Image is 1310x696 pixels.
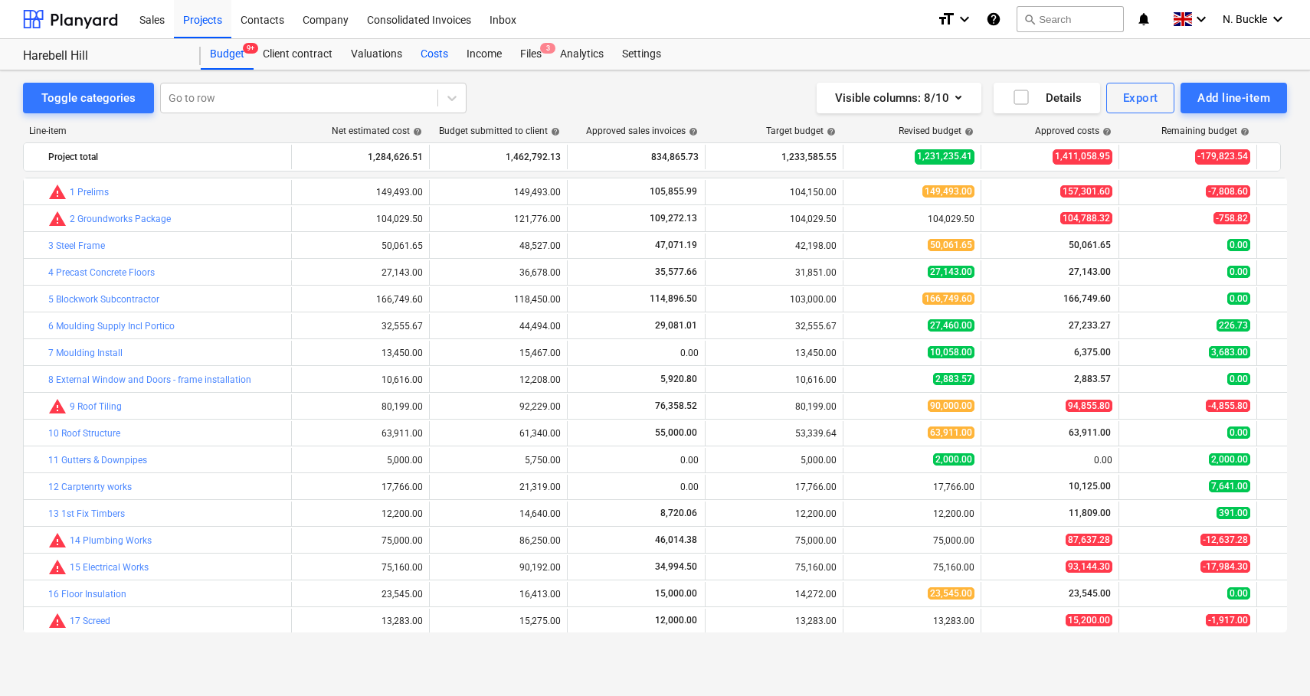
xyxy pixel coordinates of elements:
span: 90,000.00 [928,400,974,412]
div: 14,640.00 [436,508,561,519]
span: N. Buckle [1223,13,1267,25]
a: 9 Roof Tiling [70,401,122,412]
a: 11 Gutters & Downpipes [48,455,147,466]
div: Add line-item [1197,88,1270,108]
span: -7,808.60 [1206,185,1250,198]
span: 2,883.57 [933,373,974,385]
div: Export [1123,88,1158,108]
div: 15,275.00 [436,616,561,626]
div: 104,029.50 [850,214,974,224]
span: 50,061.65 [1067,240,1112,250]
div: 149,493.00 [436,187,561,198]
span: 0.00 [1227,373,1250,385]
span: 15,000.00 [653,588,699,599]
div: 12,208.00 [436,374,561,385]
span: 2,000.00 [933,453,974,466]
div: 92,229.00 [436,401,561,412]
a: 13 1st Fix Timbers [48,508,125,519]
a: Analytics [551,39,613,70]
div: 75,000.00 [850,535,974,546]
span: help [410,127,422,136]
div: 10,616.00 [712,374,837,385]
div: 75,000.00 [712,535,837,546]
span: 23,545.00 [928,587,974,600]
div: 31,851.00 [712,267,837,278]
span: 0.00 [1227,239,1250,251]
span: 23,545.00 [1067,588,1112,599]
div: 15,467.00 [436,348,561,358]
span: help [824,127,836,136]
span: 27,143.00 [1067,266,1112,277]
div: 104,029.50 [298,214,423,224]
div: 104,150.00 [712,187,837,198]
div: 36,678.00 [436,267,561,278]
span: 11,809.00 [1067,508,1112,518]
a: 8 External Window and Doors - frame installation [48,374,251,385]
div: 0.00 [574,482,699,492]
span: 6,375.00 [1073,347,1112,358]
span: 87,637.28 [1066,534,1112,546]
div: 0.00 [574,348,699,358]
div: 75,000.00 [298,535,423,546]
span: -179,823.54 [1195,149,1250,164]
span: 0.00 [1227,426,1250,439]
div: Details [1012,88,1082,108]
span: Committed costs exceed revised budget [48,558,67,577]
i: Knowledge base [986,10,1001,28]
div: Settings [613,39,670,70]
div: 0.00 [574,455,699,466]
span: 34,994.50 [653,561,699,572]
div: Client contract [254,39,342,70]
span: 35,577.66 [653,266,699,277]
div: Toggle categories [41,88,136,108]
div: 834,865.73 [574,145,699,169]
div: 5,000.00 [298,455,423,466]
div: 121,776.00 [436,214,561,224]
span: 3,683.00 [1209,346,1250,358]
a: 17 Screed [70,616,110,626]
div: 13,283.00 [850,616,974,626]
div: Valuations [342,39,411,70]
div: 14,272.00 [712,589,837,600]
div: 13,450.00 [298,348,423,358]
span: help [1237,127,1249,136]
span: Committed costs exceed revised budget [48,612,67,630]
div: Revised budget [899,126,974,136]
div: 1,462,792.13 [436,145,561,169]
div: 23,545.00 [298,589,423,600]
span: 93,144.30 [1066,560,1112,573]
a: 16 Floor Insulation [48,589,126,600]
div: 90,192.00 [436,562,561,573]
span: 27,460.00 [928,319,974,332]
span: 0.00 [1227,587,1250,600]
div: 32,555.67 [298,321,423,332]
div: 12,200.00 [850,508,974,519]
span: 46,014.38 [653,534,699,545]
i: format_size [937,10,955,28]
i: keyboard_arrow_down [1269,10,1287,28]
span: 2,000.00 [1209,453,1250,466]
span: 0.00 [1227,292,1250,305]
div: 5,000.00 [712,455,837,466]
span: 1,231,235.41 [915,149,974,164]
span: -1,917.00 [1206,614,1250,626]
span: 109,272.13 [648,213,699,224]
div: 80,199.00 [298,401,423,412]
button: Add line-item [1181,83,1287,113]
div: 16,413.00 [436,589,561,600]
div: 166,749.60 [298,294,423,305]
div: 75,160.00 [712,562,837,573]
div: 17,766.00 [850,482,974,492]
span: help [548,127,560,136]
div: 13,450.00 [712,348,837,358]
div: 104,029.50 [712,214,837,224]
span: 10,058.00 [928,346,974,358]
span: 63,911.00 [1067,427,1112,438]
span: 157,301.60 [1060,185,1112,198]
div: 53,339.64 [712,428,837,439]
a: 15 Electrical Works [70,562,149,573]
div: 149,493.00 [298,187,423,198]
span: 7,641.00 [1209,480,1250,492]
span: 391.00 [1217,507,1250,519]
div: 1,233,585.55 [712,145,837,169]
